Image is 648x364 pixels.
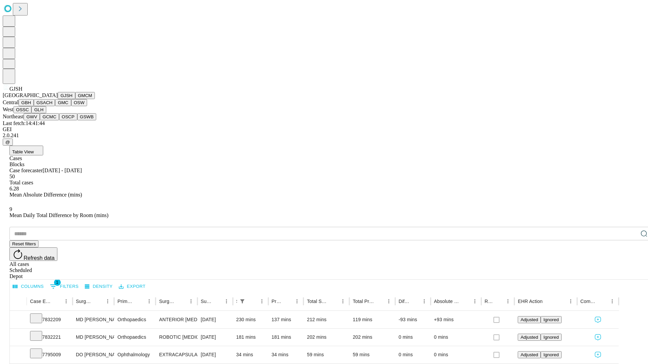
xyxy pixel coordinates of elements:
[3,126,645,132] div: GEI
[518,316,541,323] button: Adjusted
[541,334,561,341] button: Ignored
[159,329,194,346] div: ROBOTIC [MEDICAL_DATA] KNEE TOTAL
[9,146,43,155] button: Table View
[283,297,292,306] button: Sort
[201,329,230,346] div: [DATE]
[470,297,480,306] button: Menu
[520,335,538,340] span: Adjusted
[177,297,186,306] button: Sort
[30,299,51,304] div: Case Epic Id
[43,168,82,173] span: [DATE] - [DATE]
[353,311,392,328] div: 119 mins
[117,311,152,328] div: Orthopaedics
[3,139,13,146] button: @
[9,86,22,92] span: GJSH
[399,311,427,328] div: -93 mins
[24,113,40,120] button: GWV
[77,113,97,120] button: GSWB
[3,107,13,112] span: West
[420,297,429,306] button: Menu
[307,346,346,363] div: 59 mins
[30,329,69,346] div: 7832221
[236,329,265,346] div: 181 mins
[3,99,19,105] span: Central
[598,297,607,306] button: Sort
[24,255,55,261] span: Refresh data
[353,299,374,304] div: Total Predicted Duration
[543,317,559,322] span: Ignored
[272,311,300,328] div: 137 mins
[13,314,23,326] button: Expand
[75,92,95,99] button: GMCM
[375,297,384,306] button: Sort
[257,297,267,306] button: Menu
[399,346,427,363] div: 0 mins
[76,346,111,363] div: DO [PERSON_NAME]
[236,299,237,304] div: Scheduled In Room Duration
[9,186,19,191] span: 6.28
[31,106,46,113] button: GLH
[338,297,348,306] button: Menu
[3,114,24,119] span: Northeast
[494,297,503,306] button: Sort
[9,212,108,218] span: Mean Daily Total Difference by Room (mins)
[9,180,33,185] span: Total cases
[30,311,69,328] div: 7832209
[353,346,392,363] div: 59 mins
[12,149,34,154] span: Table View
[503,297,513,306] button: Menu
[236,311,265,328] div: 230 mins
[55,99,71,106] button: GMC
[117,299,134,304] div: Primary Service
[9,174,15,179] span: 50
[76,329,111,346] div: MD [PERSON_NAME] [PERSON_NAME] Md
[580,299,597,304] div: Comments
[144,297,154,306] button: Menu
[54,279,61,286] span: 1
[40,113,59,120] button: GCMC
[212,297,222,306] button: Sort
[543,297,553,306] button: Sort
[76,311,111,328] div: MD [PERSON_NAME] [PERSON_NAME] Md
[272,346,300,363] div: 34 mins
[103,297,112,306] button: Menu
[5,140,10,145] span: @
[399,329,427,346] div: 0 mins
[541,351,561,358] button: Ignored
[34,99,55,106] button: GSACH
[353,329,392,346] div: 202 mins
[13,349,23,361] button: Expand
[11,281,46,292] button: Select columns
[201,346,230,363] div: [DATE]
[329,297,338,306] button: Sort
[461,297,470,306] button: Sort
[93,297,103,306] button: Sort
[518,299,542,304] div: EHR Action
[434,346,478,363] div: 0 mins
[13,106,32,113] button: OSSC
[201,311,230,328] div: [DATE]
[76,299,93,304] div: Surgeon Name
[9,247,57,261] button: Refresh data
[222,297,231,306] button: Menu
[9,192,82,198] span: Mean Absolute Difference (mins)
[434,299,460,304] div: Absolute Difference
[485,299,493,304] div: Resolved in EHR
[520,317,538,322] span: Adjusted
[3,132,645,139] div: 2.0.241
[272,329,300,346] div: 181 mins
[307,329,346,346] div: 202 mins
[30,346,69,363] div: 7795009
[543,352,559,357] span: Ignored
[13,332,23,343] button: Expand
[248,297,257,306] button: Sort
[236,346,265,363] div: 34 mins
[543,335,559,340] span: Ignored
[159,311,194,328] div: ANTERIOR [MEDICAL_DATA] TOTAL HIP
[272,299,282,304] div: Predicted In Room Duration
[520,352,538,357] span: Adjusted
[518,351,541,358] button: Adjusted
[159,346,194,363] div: EXTRACAPSULAR CATARACT REMOVAL WITH [MEDICAL_DATA]
[9,168,43,173] span: Case forecaster
[117,346,152,363] div: Ophthalmology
